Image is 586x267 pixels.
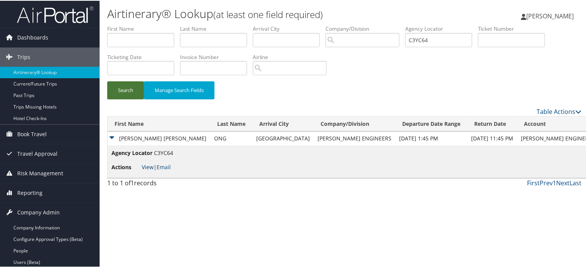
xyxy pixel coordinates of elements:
button: Search [107,81,144,99]
label: Company/Division [326,24,405,32]
span: Risk Management [17,163,63,182]
td: [PERSON_NAME] ENGINEERS [314,131,395,145]
a: Email [157,163,171,170]
span: Trips [17,47,30,66]
a: Last [570,178,581,186]
th: First Name: activate to sort column ascending [108,116,210,131]
span: Dashboards [17,27,48,46]
div: 1 to 1 of records [107,178,217,191]
label: Airline [253,53,332,60]
label: Invoice Number [180,53,253,60]
button: Manage Search Fields [144,81,214,99]
span: Reporting [17,183,43,202]
th: Last Name: activate to sort column ascending [210,116,252,131]
td: [DATE] 1:45 PM [395,131,467,145]
td: [GEOGRAPHIC_DATA] [252,131,314,145]
label: Last Name [180,24,253,32]
small: (at least one field required) [213,7,323,20]
th: Arrival City: activate to sort column ascending [252,116,314,131]
label: Agency Locator [405,24,478,32]
span: C3YC64 [154,148,173,156]
a: Table Actions [537,107,581,115]
h1: Airtinerary® Lookup [107,5,423,21]
a: [PERSON_NAME] [521,4,581,27]
label: Ticketing Date [107,53,180,60]
a: First [527,178,540,186]
span: Actions [111,162,140,171]
label: Arrival City [253,24,326,32]
td: [PERSON_NAME] [PERSON_NAME] [108,131,210,145]
span: 1 [131,178,134,186]
a: Prev [540,178,553,186]
th: Company/Division [314,116,395,131]
img: airportal-logo.png [17,5,93,23]
th: Departure Date Range: activate to sort column ascending [395,116,467,131]
span: Company Admin [17,202,60,221]
span: Travel Approval [17,143,57,163]
td: [DATE] 11:45 PM [467,131,517,145]
a: 1 [553,178,556,186]
span: [PERSON_NAME] [526,11,574,20]
a: View [142,163,154,170]
span: Agency Locator [111,148,152,157]
a: Next [556,178,570,186]
th: Return Date: activate to sort column ascending [467,116,517,131]
span: | [142,163,171,170]
label: First Name [107,24,180,32]
td: ONG [210,131,252,145]
label: Ticket Number [478,24,551,32]
span: Book Travel [17,124,47,143]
